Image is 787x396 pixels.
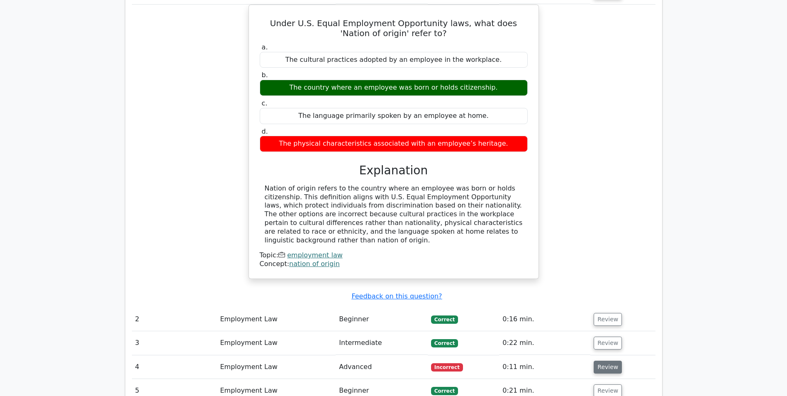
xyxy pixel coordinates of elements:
[132,355,217,379] td: 4
[262,43,268,51] span: a.
[132,331,217,355] td: 3
[262,127,268,135] span: d.
[287,251,343,259] a: employment law
[499,355,590,379] td: 0:11 min.
[260,80,528,96] div: The country where an employee was born or holds citizenship.
[431,363,463,372] span: Incorrect
[260,251,528,260] div: Topic:
[594,313,622,326] button: Review
[351,292,442,300] a: Feedback on this question?
[259,18,529,38] h5: Under U.S. Equal Employment Opportunity laws, what does 'Nation of origin' refer to?
[265,184,523,245] div: Nation of origin refers to the country where an employee was born or holds citizenship. This defi...
[594,337,622,350] button: Review
[499,308,590,331] td: 0:16 min.
[431,387,458,395] span: Correct
[260,108,528,124] div: The language primarily spoken by an employee at home.
[289,260,340,268] a: nation of origin
[336,308,428,331] td: Beginner
[594,361,622,374] button: Review
[217,355,336,379] td: Employment Law
[431,339,458,347] span: Correct
[499,331,590,355] td: 0:22 min.
[260,136,528,152] div: The physical characteristics associated with an employee’s heritage.
[431,315,458,324] span: Correct
[217,308,336,331] td: Employment Law
[260,52,528,68] div: The cultural practices adopted by an employee in the workplace.
[336,355,428,379] td: Advanced
[217,331,336,355] td: Employment Law
[262,99,268,107] span: c.
[336,331,428,355] td: Intermediate
[262,71,268,79] span: b.
[265,164,523,178] h3: Explanation
[132,308,217,331] td: 2
[260,260,528,269] div: Concept:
